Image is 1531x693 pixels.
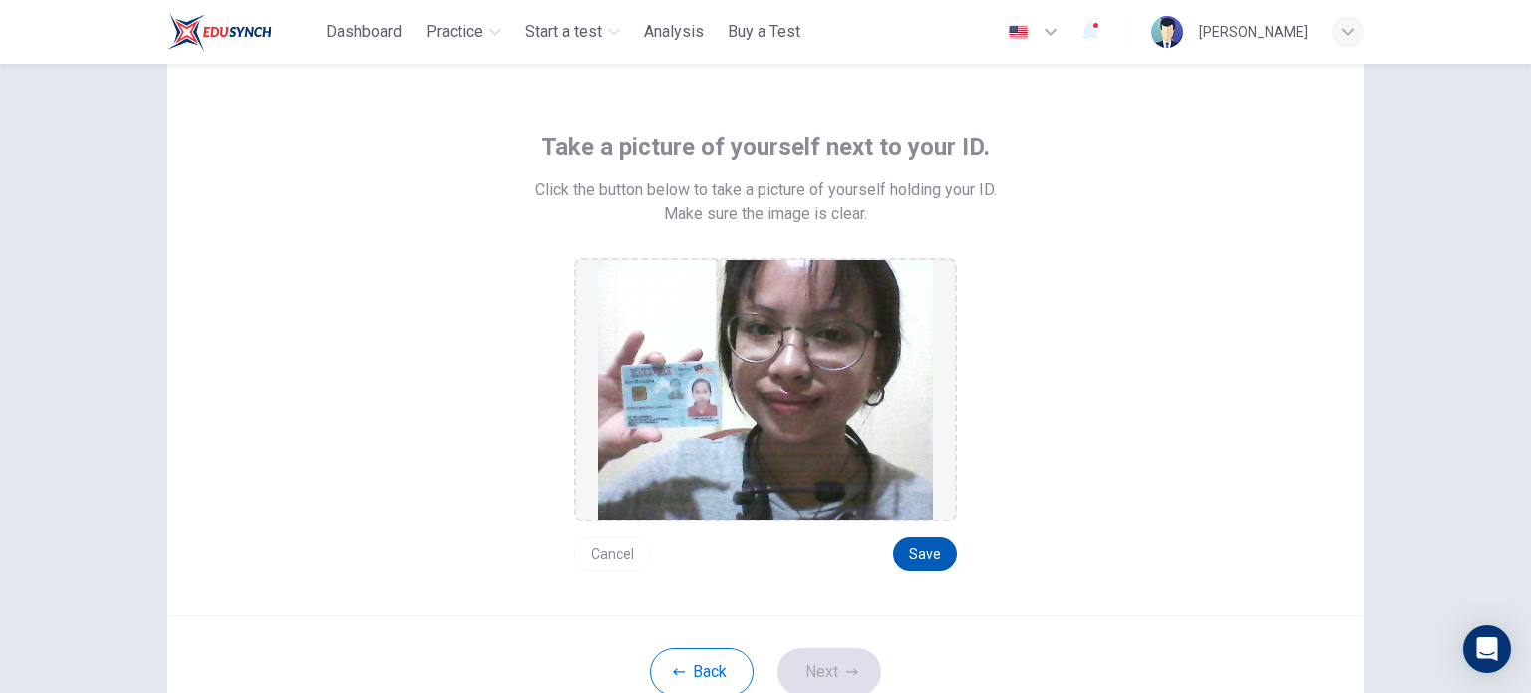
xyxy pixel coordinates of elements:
button: Save [893,537,957,571]
span: Practice [426,20,483,44]
span: Dashboard [326,20,402,44]
div: Open Intercom Messenger [1463,625,1511,673]
button: Buy a Test [720,14,808,50]
span: Analysis [644,20,704,44]
img: preview screemshot [598,260,933,520]
img: en [1006,25,1031,40]
img: Profile picture [1151,16,1183,48]
span: Buy a Test [728,20,800,44]
div: [PERSON_NAME] [1199,20,1308,44]
button: Start a test [517,14,628,50]
span: Start a test [525,20,602,44]
a: ELTC logo [167,12,318,52]
button: Cancel [574,537,651,571]
span: Take a picture of yourself next to your ID. [541,131,990,163]
button: Dashboard [318,14,410,50]
span: Click the button below to take a picture of yourself holding your ID. [535,178,997,202]
img: ELTC logo [167,12,272,52]
button: Analysis [636,14,712,50]
button: Practice [418,14,509,50]
span: Make sure the image is clear. [664,202,867,226]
